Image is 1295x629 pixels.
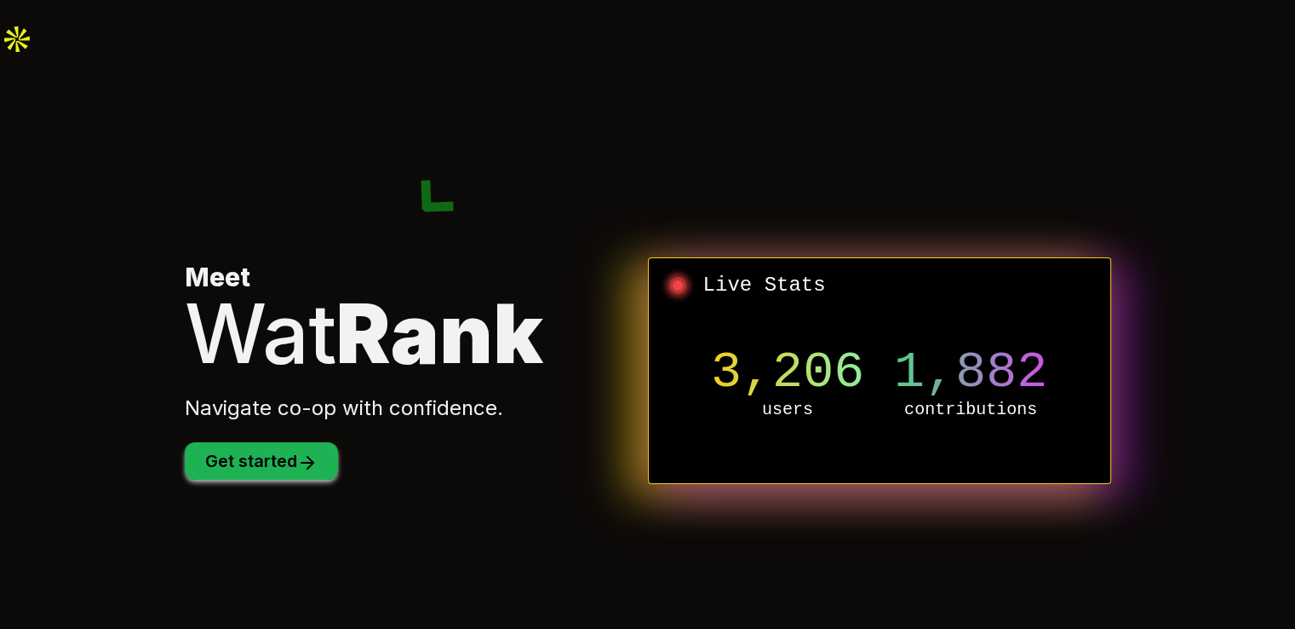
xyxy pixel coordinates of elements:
button: Get started [185,442,338,480]
h2: Live Stats [662,272,1097,299]
p: 3,206 [696,347,880,398]
h1: Meet [185,262,648,374]
p: contributions [880,398,1063,422]
p: 1,882 [880,347,1063,398]
span: Wat [185,284,336,383]
p: Navigate co-op with confidence. [185,395,648,422]
span: Rank [336,284,543,383]
a: Get started [185,453,338,470]
p: users [696,398,880,422]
